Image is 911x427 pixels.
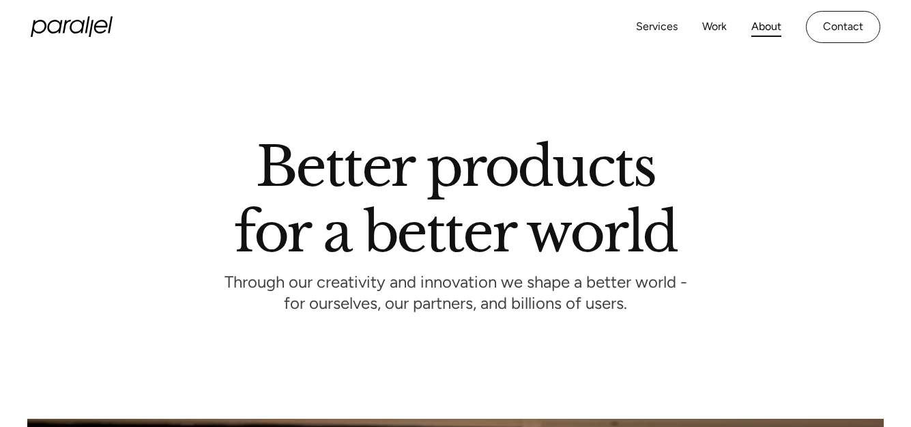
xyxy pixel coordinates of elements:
[225,276,687,314] p: Through our creativity and innovation we shape a better world - for ourselves, our partners, and ...
[751,17,781,37] a: About
[636,17,678,37] a: Services
[702,17,727,37] a: Work
[234,147,677,252] h1: Better products for a better world
[806,11,880,43] a: Contact
[31,16,113,37] a: home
